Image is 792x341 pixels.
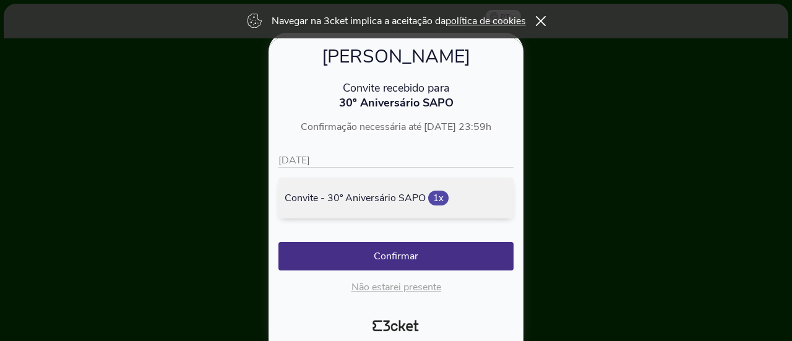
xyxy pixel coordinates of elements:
span: Convite - 30º Aniversário SAPO [285,191,426,205]
button: Confirmar [278,242,514,270]
p: Convite recebido para [278,80,514,95]
p: Navegar na 3cket implica a aceitação da [272,14,526,28]
p: Não estarei presente [278,280,514,294]
p: [PERSON_NAME] [278,44,514,69]
p: 30º Aniversário SAPO [278,95,514,110]
span: Confirmação necessária até [DATE] 23:59h [301,120,491,134]
span: 1x [428,191,449,205]
p: [DATE] [278,153,514,168]
a: política de cookies [445,14,526,28]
